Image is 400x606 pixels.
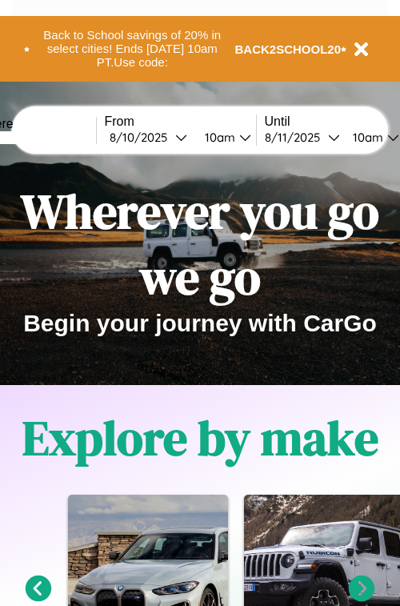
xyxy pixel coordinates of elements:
button: 10am [192,129,256,146]
div: 8 / 11 / 2025 [265,130,328,145]
label: From [105,114,256,129]
h1: Explore by make [22,405,378,471]
button: Back to School savings of 20% in select cities! Ends [DATE] 10am PT.Use code: [30,24,235,74]
div: 10am [197,130,239,145]
b: BACK2SCHOOL20 [235,42,342,56]
div: 10am [345,130,387,145]
button: 8/10/2025 [105,129,192,146]
div: 8 / 10 / 2025 [110,130,175,145]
